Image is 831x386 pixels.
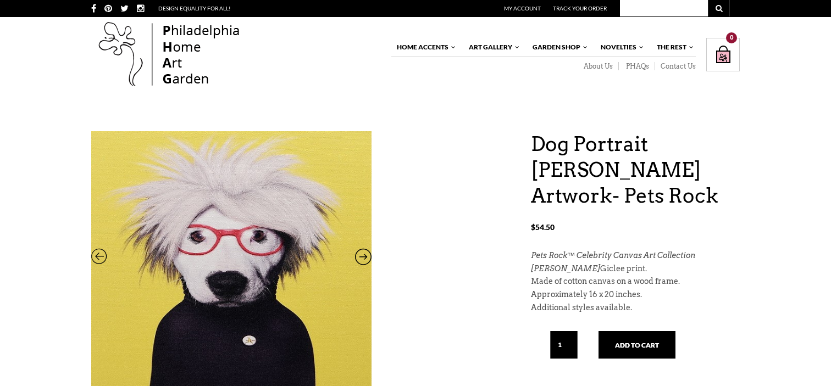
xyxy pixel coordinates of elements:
[651,38,695,57] a: The Rest
[531,131,740,208] h1: Dog Portrait [PERSON_NAME] Artwork- Pets Rock
[531,262,740,276] p: Giclee print.
[504,5,541,12] a: My Account
[619,62,655,71] a: PHAQs
[463,38,520,57] a: Art Gallery
[599,331,675,359] button: Add to cart
[531,222,535,232] span: $
[527,38,589,57] a: Garden Shop
[553,5,607,12] a: Track Your Order
[531,301,740,315] p: Additional styles available.
[531,222,555,232] bdi: 54.50
[595,38,645,57] a: Novelties
[655,62,696,71] a: Contact Us
[531,264,600,273] em: [PERSON_NAME]
[531,251,695,260] em: Pets Rock™ Celebrity Canvas Art Collection
[577,62,619,71] a: About Us
[391,38,457,57] a: Home Accents
[531,275,740,288] p: Made of cotton canvas on a wood frame.
[550,331,578,359] input: Qty
[531,288,740,301] p: Approximately 16 x 20 inches.
[726,32,737,43] div: 0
